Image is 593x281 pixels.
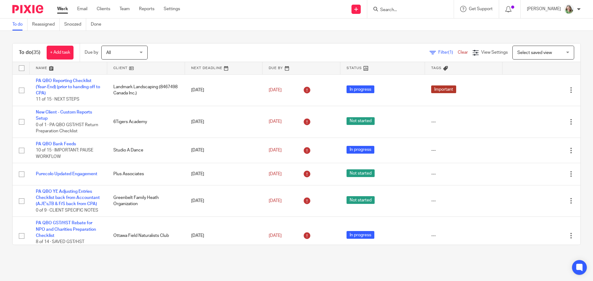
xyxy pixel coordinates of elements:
[12,19,27,31] a: To do
[19,49,40,56] h1: To do
[12,5,43,13] img: Pixie
[36,148,93,159] span: 10 of 15 · IMPORTANT: PAUSE WORKFLOW
[77,6,87,12] a: Email
[36,142,76,146] a: PA QBO Bank Feeds
[185,138,263,163] td: [DATE]
[517,51,552,55] span: Select saved view
[431,147,496,153] div: ---
[347,85,374,93] span: In progress
[164,6,180,12] a: Settings
[431,85,456,93] span: Important
[107,138,185,163] td: Studio A Dance
[269,120,282,124] span: [DATE]
[269,199,282,203] span: [DATE]
[269,172,282,176] span: [DATE]
[347,231,374,239] span: In progress
[107,106,185,138] td: 6Tigers Academy
[185,106,263,138] td: [DATE]
[36,189,100,206] a: PA QBO YE Adjusting Entries Checklist back from Accountant (AJE's,TB & F/S back from CPA)
[347,169,375,177] span: Not started
[431,233,496,239] div: ---
[481,50,508,55] span: View Settings
[107,74,185,106] td: Landmark Landscaping (8467498 Canada Inc.)
[269,233,282,238] span: [DATE]
[347,196,375,204] span: Not started
[185,185,263,217] td: [DATE]
[139,6,154,12] a: Reports
[527,6,561,12] p: [PERSON_NAME]
[107,185,185,217] td: Greenbelt Family Heath Organization
[185,217,263,255] td: [DATE]
[469,7,493,11] span: Get Support
[91,19,106,31] a: Done
[438,50,458,55] span: Filter
[107,217,185,255] td: Ottawa Field Naturalists Club
[269,88,282,92] span: [DATE]
[36,123,98,134] span: 0 of 1 · PA QBO GST/HST Return Preparation Checklist
[36,208,98,213] span: 0 of 9 · CLIENT SPECIFIC NOTES
[431,119,496,125] div: ---
[380,7,435,13] input: Search
[106,51,111,55] span: All
[431,66,442,70] span: Tags
[269,148,282,152] span: [DATE]
[32,50,40,55] span: (35)
[185,74,263,106] td: [DATE]
[32,19,60,31] a: Reassigned
[36,110,92,121] a: New Client - Custom Reports Setup
[431,171,496,177] div: ---
[120,6,130,12] a: Team
[97,6,110,12] a: Clients
[36,240,95,250] span: 8 of 14 · SAVED GST/HST REPORTS TO CLIENT FOLDER
[47,46,74,60] a: + Add task
[458,50,468,55] a: Clear
[36,172,97,176] a: Purecolo Updated Engagement
[107,163,185,185] td: Plus Associates
[185,163,263,185] td: [DATE]
[85,49,98,56] p: Due by
[448,50,453,55] span: (1)
[36,79,100,96] a: PA QBO Reporting Checklist (Year-End) (prior to handing off to CPA)
[36,97,79,102] span: 11 of 15 · NEXT STEPS
[36,221,96,238] a: PA QBO GST/HST Rebate for NPO and Charities Preparation Checklist
[347,146,374,154] span: In progress
[64,19,86,31] a: Snoozed
[564,4,574,14] img: KC%20Photo.jpg
[347,117,375,125] span: Not started
[57,6,68,12] a: Work
[431,198,496,204] div: ---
